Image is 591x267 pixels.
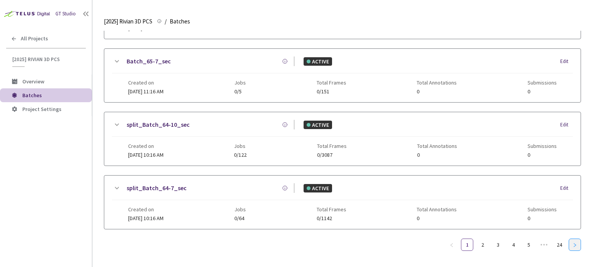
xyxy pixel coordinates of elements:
[560,184,573,192] div: Edit
[104,112,581,166] div: split_Batch_64-10_secACTIVEEditCreated on[DATE] 10:16 AMJobs0/122Total Frames0/3087Total Annotati...
[560,58,573,65] div: Edit
[234,206,246,212] span: Jobs
[234,152,247,158] span: 0/122
[417,143,457,149] span: Total Annotations
[569,239,581,251] button: right
[104,17,152,26] span: [2025] Rivian 3D PCS
[492,239,504,251] li: 3
[560,121,573,129] div: Edit
[523,239,535,251] li: 5
[317,80,346,86] span: Total Frames
[528,206,557,212] span: Submissions
[417,216,457,221] span: 0
[569,239,581,251] li: Next Page
[446,239,458,251] li: Previous Page
[127,56,171,66] a: Batch_65-7_sec
[417,80,457,86] span: Total Annotations
[523,239,534,250] a: 5
[234,143,247,149] span: Jobs
[449,243,454,247] span: left
[477,239,488,250] a: 2
[234,216,246,221] span: 0/64
[128,151,164,158] span: [DATE] 10:16 AM
[417,89,457,95] span: 0
[304,184,332,192] div: ACTIVE
[22,92,42,99] span: Batches
[128,206,164,212] span: Created on
[476,239,489,251] li: 2
[127,120,190,129] a: split_Batch_64-10_sec
[304,121,332,129] div: ACTIVE
[554,239,565,250] a: 24
[317,206,346,212] span: Total Frames
[528,152,557,158] span: 0
[304,57,332,66] div: ACTIVE
[317,89,346,95] span: 0/151
[528,80,557,86] span: Submissions
[528,143,557,149] span: Submissions
[573,243,577,247] span: right
[461,239,473,250] a: 1
[234,25,246,31] span: 0/18
[127,183,187,193] a: split_Batch_64-7_sec
[417,152,457,158] span: 0
[528,25,557,31] span: 0
[128,80,164,86] span: Created on
[128,143,164,149] span: Created on
[417,25,457,31] span: 0
[417,206,457,212] span: Total Annotations
[128,88,164,95] span: [DATE] 11:16 AM
[317,152,347,158] span: 0/3087
[317,143,347,149] span: Total Frames
[128,215,164,222] span: [DATE] 10:16 AM
[446,239,458,251] button: left
[104,49,581,102] div: Batch_65-7_secACTIVEEditCreated on[DATE] 11:16 AMJobs0/5Total Frames0/151Total Annotations0Submis...
[21,35,48,42] span: All Projects
[55,10,76,18] div: GT Studio
[528,216,557,221] span: 0
[528,89,557,95] span: 0
[317,25,346,31] span: 0/909
[104,176,581,229] div: split_Batch_64-7_secACTIVEEditCreated on[DATE] 10:16 AMJobs0/64Total Frames0/1142Total Annotation...
[508,239,519,250] a: 4
[12,56,81,63] span: [2025] Rivian 3D PCS
[22,106,62,113] span: Project Settings
[170,17,190,26] span: Batches
[317,216,346,221] span: 0/1142
[538,239,550,251] span: •••
[165,17,167,26] li: /
[492,239,504,250] a: 3
[22,78,44,85] span: Overview
[234,89,246,95] span: 0/5
[234,80,246,86] span: Jobs
[538,239,550,251] li: Next 5 Pages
